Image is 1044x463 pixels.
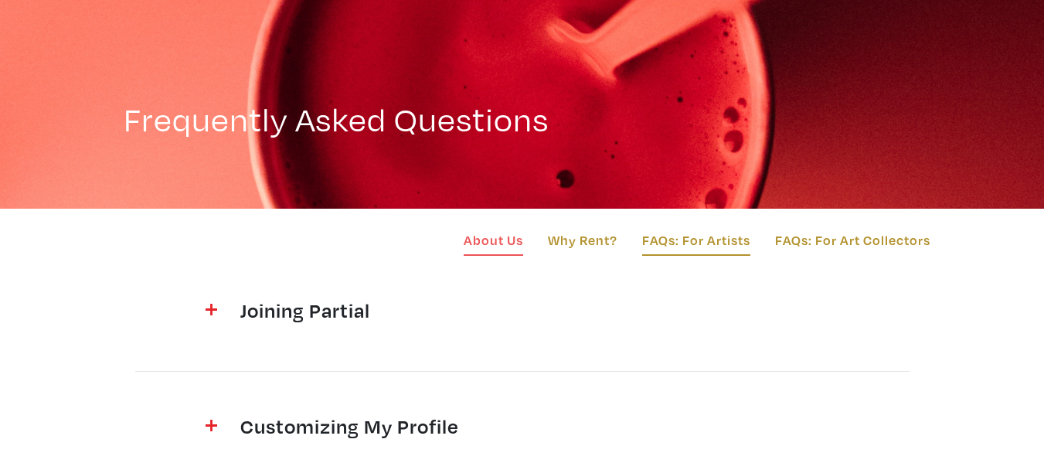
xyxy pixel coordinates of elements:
[206,304,217,315] img: plus.svg
[775,230,930,250] a: FAQs: For Art Collectors
[240,414,804,438] h4: Customizing My Profile
[464,230,523,256] a: About Us
[206,420,217,431] img: plus.svg
[642,230,750,256] a: FAQs: For Artists
[240,298,804,322] h4: Joining Partial
[124,56,921,139] h1: Frequently Asked Questions
[548,230,617,250] a: Why Rent?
